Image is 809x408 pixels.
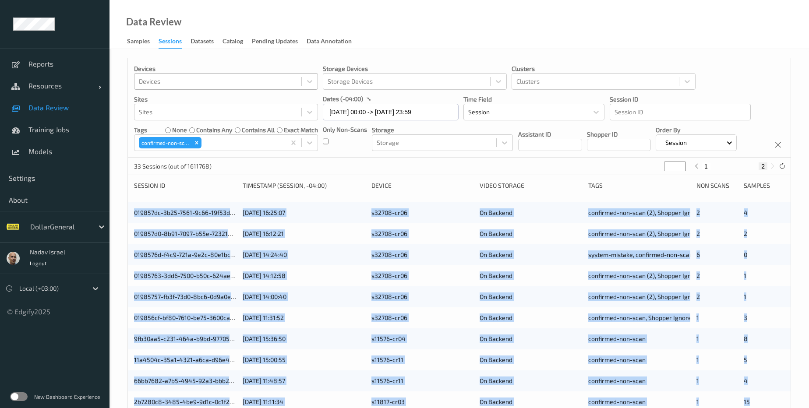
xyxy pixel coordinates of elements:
div: Samples [744,181,784,190]
span: 1 [744,293,746,300]
a: Pending Updates [252,35,307,48]
a: s32708-cr06 [371,293,407,300]
span: 4 [744,377,748,384]
div: Samples [127,37,150,48]
div: Timestamp (Session, -04:00) [243,181,365,190]
p: dates (-04:00) [323,95,363,103]
a: 01985763-3dd6-7500-b50c-624ae9ceda21 [134,272,254,279]
div: On Backend [480,208,582,217]
p: Assistant ID [518,130,582,139]
div: [DATE] 11:31:52 [243,313,365,322]
a: 11a4504c-35a1-4321-a6ca-d96e4e9567a4 [134,356,254,363]
div: On Backend [480,376,582,385]
span: 2 [696,272,700,279]
a: Samples [127,35,159,48]
div: Data Annotation [307,37,352,48]
a: s32708-cr06 [371,314,407,321]
div: [DATE] 11:48:57 [243,376,365,385]
p: Order By [656,126,737,134]
div: [DATE] 14:24:40 [243,250,365,259]
p: Clusters [512,64,696,73]
div: On Backend [480,250,582,259]
button: 1 [702,162,710,170]
span: confirmed-non-scan (2), Shopper Ignored, Shopper Confirmed [588,272,761,279]
span: 3 [744,314,747,321]
div: On Backend [480,229,582,238]
span: 6 [696,251,700,258]
a: s11576-cr11 [371,377,403,384]
span: 4 [744,209,748,216]
div: Tags [588,181,691,190]
a: 01985757-fb3f-73d0-8bc6-0d9a0e1403f6 [134,293,250,300]
span: 15 [744,398,750,405]
a: Data Annotation [307,35,360,48]
div: [DATE] 14:00:40 [243,292,365,301]
div: [DATE] 11:11:34 [243,397,365,406]
div: On Backend [480,313,582,322]
a: Catalog [223,35,252,48]
p: Session ID [610,95,751,104]
p: Shopper ID [587,130,651,139]
span: 5 [744,356,747,363]
div: Pending Updates [252,37,298,48]
div: On Backend [480,271,582,280]
span: confirmed-non-scan [588,335,646,342]
a: 019857dc-3b25-7561-9c66-19f53d7a8994 [134,209,251,216]
div: [DATE] 16:25:07 [243,208,365,217]
a: 9fb30aa5-c231-464a-b9bd-977056ba0b2f [134,335,253,342]
span: confirmed-non-scan [588,398,646,405]
label: contains any [196,126,232,134]
span: 8 [744,335,748,342]
div: On Backend [480,334,582,343]
div: Catalog [223,37,243,48]
p: 33 Sessions (out of 1611768) [134,162,212,171]
div: Device [371,181,474,190]
div: Session ID [134,181,237,190]
div: Sessions [159,37,182,49]
button: 2 [759,162,767,170]
a: s11576-cr04 [371,335,406,342]
a: s11576-cr11 [371,356,403,363]
p: Only Non-Scans [323,125,367,134]
a: Datasets [191,35,223,48]
p: Time Field [463,95,604,104]
a: s32708-cr06 [371,209,407,216]
div: On Backend [480,397,582,406]
div: On Backend [480,355,582,364]
a: s32708-cr06 [371,272,407,279]
span: 1 [696,356,699,363]
a: 0198576d-f4c9-721a-9e2c-80e1bcaeefa6 [134,251,250,258]
span: 1 [696,335,699,342]
div: On Backend [480,292,582,301]
a: 66bb7682-a7b5-4945-92a3-bbb2bb403526 [134,377,258,384]
div: confirmed-non-scan [139,137,192,148]
span: confirmed-non-scan [588,356,646,363]
label: none [172,126,187,134]
a: 2b7280c8-3485-4be9-9d1c-0c1f2e907978 [134,398,254,405]
div: [DATE] 15:36:50 [243,334,365,343]
span: confirmed-non-scan (2), Shopper Ignored (2) [588,293,714,300]
label: exact match [284,126,318,134]
a: 019857d0-8b91-7097-b55e-723212aa0c4b [134,230,252,237]
span: 0 [744,251,747,258]
span: confirmed-non-scan (2), Shopper Ignored, Shopper Confirmed [588,230,761,237]
span: 1 [744,272,746,279]
span: 2 [744,230,747,237]
span: 1 [696,314,699,321]
span: 2 [696,230,700,237]
div: Non Scans [696,181,737,190]
span: confirmed-non-scan, Shopper Ignored, Shopper Confirmed [588,314,752,321]
span: confirmed-non-scan (2), Shopper Ignored (2), Shopper Confirmed (2) [588,209,779,216]
span: 1 [696,377,699,384]
span: 2 [696,293,700,300]
div: Video Storage [480,181,582,190]
div: Datasets [191,37,214,48]
label: contains all [242,126,275,134]
span: 2 [696,209,700,216]
div: [DATE] 15:00:55 [243,355,365,364]
div: Remove confirmed-non-scan [192,137,201,148]
p: Session [662,138,690,147]
p: Tags [134,126,147,134]
p: Devices [134,64,318,73]
p: Storage [372,126,513,134]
